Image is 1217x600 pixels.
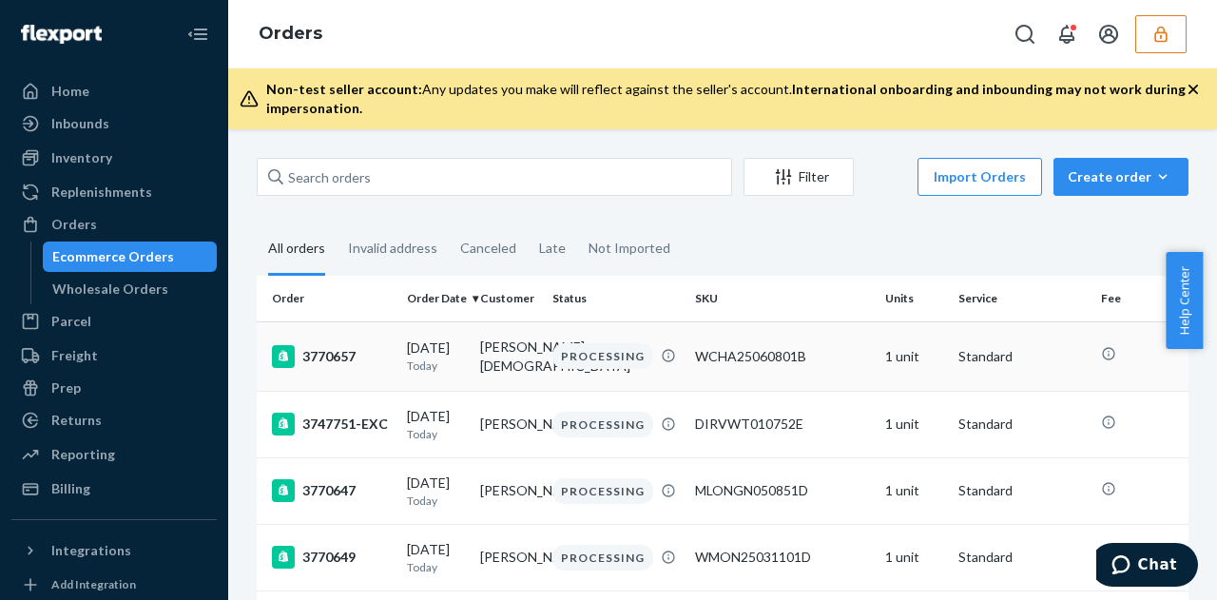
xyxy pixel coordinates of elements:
th: Fee [1093,276,1207,321]
button: Close Navigation [179,15,217,53]
a: Freight [11,340,217,371]
p: Today [407,493,465,509]
div: 3770649 [272,546,392,569]
td: 1 unit [878,391,951,457]
div: MLONGN050851D [695,481,870,500]
td: [PERSON_NAME] [473,524,546,590]
td: [PERSON_NAME] [473,391,546,457]
th: Service [951,276,1093,321]
a: Ecommerce Orders [43,242,218,272]
a: Wholesale Orders [43,274,218,304]
button: Help Center [1166,252,1203,349]
button: Open Search Box [1006,15,1044,53]
a: Parcel [11,306,217,337]
p: Standard [958,481,1086,500]
div: Integrations [51,541,131,560]
th: Order [257,276,399,321]
button: Open notifications [1048,15,1086,53]
div: [DATE] [407,474,465,509]
p: Today [407,358,465,374]
div: PROCESSING [552,343,653,369]
td: 1 unit [878,524,951,590]
div: Orders [51,215,97,234]
button: Filter [744,158,854,196]
td: 1 unit [878,457,951,524]
div: [DATE] [407,339,465,374]
div: Not Imported [589,223,670,273]
div: Filter [744,167,853,186]
button: Open account menu [1090,15,1128,53]
button: Integrations [11,535,217,566]
a: Orders [11,209,217,240]
a: Home [11,76,217,106]
ol: breadcrumbs [243,7,338,62]
div: Ecommerce Orders [52,247,174,266]
div: Customer [480,290,538,306]
div: Billing [51,479,90,498]
div: Prep [51,378,81,397]
span: Non-test seller account: [266,81,422,97]
a: Replenishments [11,177,217,207]
div: Replenishments [51,183,152,202]
td: [PERSON_NAME][DEMOGRAPHIC_DATA] [473,321,546,391]
a: Inventory [11,143,217,173]
div: Invalid address [348,223,437,273]
td: [PERSON_NAME] [473,457,546,524]
th: Order Date [399,276,473,321]
div: WCHA25060801B [695,347,870,366]
div: [DATE] [407,540,465,575]
div: Returns [51,411,102,430]
div: [DATE] [407,407,465,442]
div: Parcel [51,312,91,331]
a: Billing [11,474,217,504]
div: PROCESSING [552,478,653,504]
div: Inventory [51,148,112,167]
p: Today [407,426,465,442]
div: WMON25031101D [695,548,870,567]
div: All orders [268,223,325,276]
a: Reporting [11,439,217,470]
div: 3770647 [272,479,392,502]
img: Flexport logo [21,25,102,44]
a: Orders [259,23,322,44]
div: DIRVWT010752E [695,415,870,434]
th: Status [545,276,687,321]
div: 3747751-EXC [272,413,392,435]
a: Inbounds [11,108,217,139]
a: Prep [11,373,217,403]
div: Wholesale Orders [52,280,168,299]
div: Home [51,82,89,101]
div: Add Integration [51,576,136,592]
button: Create order [1053,158,1188,196]
p: Standard [958,548,1086,567]
div: Canceled [460,223,516,273]
p: Standard [958,415,1086,434]
th: Units [878,276,951,321]
div: 3770657 [272,345,392,368]
p: Today [407,559,465,575]
iframe: Opens a widget where you can chat to one of our agents [1096,543,1198,590]
div: Freight [51,346,98,365]
td: 1 unit [878,321,951,391]
div: Reporting [51,445,115,464]
a: Add Integration [11,573,217,596]
div: Any updates you make will reflect against the seller's account. [266,80,1187,118]
input: Search orders [257,158,732,196]
a: Returns [11,405,217,435]
div: PROCESSING [552,545,653,571]
p: Standard [958,347,1086,366]
div: Inbounds [51,114,109,133]
div: PROCESSING [552,412,653,437]
div: Late [539,223,566,273]
th: SKU [687,276,878,321]
div: Create order [1068,167,1174,186]
button: Import Orders [918,158,1042,196]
